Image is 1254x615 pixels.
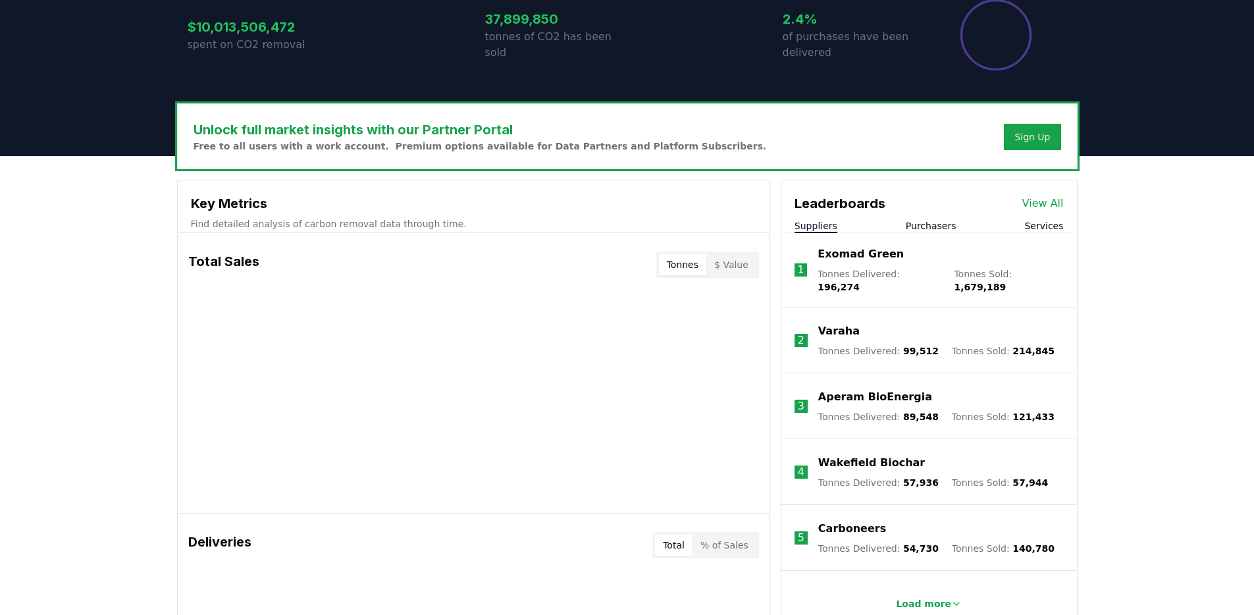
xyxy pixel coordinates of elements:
[818,521,886,537] a: Carboneers
[818,246,904,262] a: Exomad Green
[191,194,756,213] h3: Key Metrics
[903,543,939,554] span: 54,730
[692,535,756,556] button: % of Sales
[188,37,330,53] p: spent on CO2 removal
[818,389,932,405] a: Aperam BioEnergia
[1024,219,1063,232] button: Services
[659,254,706,275] button: Tonnes
[818,476,939,489] p: Tonnes Delivered :
[798,530,804,546] p: 5
[952,410,1055,423] p: Tonnes Sold :
[818,323,860,339] a: Varaha
[191,217,756,230] p: Find detailed analysis of carbon removal data through time.
[1012,543,1055,554] span: 140,780
[952,476,1048,489] p: Tonnes Sold :
[903,346,939,356] span: 99,512
[903,412,939,422] span: 89,548
[896,597,951,610] p: Load more
[818,267,941,294] p: Tonnes Delivered :
[783,9,925,29] h3: 2.4%
[194,140,767,153] p: Free to all users with a work account. Premium options available for Data Partners and Platform S...
[706,254,756,275] button: $ Value
[818,410,939,423] p: Tonnes Delivered :
[818,542,939,555] p: Tonnes Delivered :
[952,542,1055,555] p: Tonnes Sold :
[188,532,251,558] h3: Deliveries
[954,267,1063,294] p: Tonnes Sold :
[954,282,1006,292] span: 1,679,189
[903,477,939,488] span: 57,936
[818,344,939,358] p: Tonnes Delivered :
[1012,346,1055,356] span: 214,845
[783,29,925,61] p: of purchases have been delivered
[194,120,767,140] h3: Unlock full market insights with our Partner Portal
[485,9,627,29] h3: 37,899,850
[906,219,956,232] button: Purchasers
[798,333,804,348] p: 2
[1014,130,1050,144] a: Sign Up
[188,17,330,37] h3: $10,013,506,472
[818,282,860,292] span: 196,274
[798,464,804,480] p: 4
[485,29,627,61] p: tonnes of CO2 has been sold
[1022,196,1064,211] a: View All
[1012,477,1048,488] span: 57,944
[795,219,837,232] button: Suppliers
[795,194,885,213] h3: Leaderboards
[798,398,804,414] p: 3
[1004,124,1060,150] button: Sign Up
[797,262,804,278] p: 1
[188,252,259,278] h3: Total Sales
[1012,412,1055,422] span: 121,433
[952,344,1055,358] p: Tonnes Sold :
[818,455,925,471] a: Wakefield Biochar
[655,535,692,556] button: Total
